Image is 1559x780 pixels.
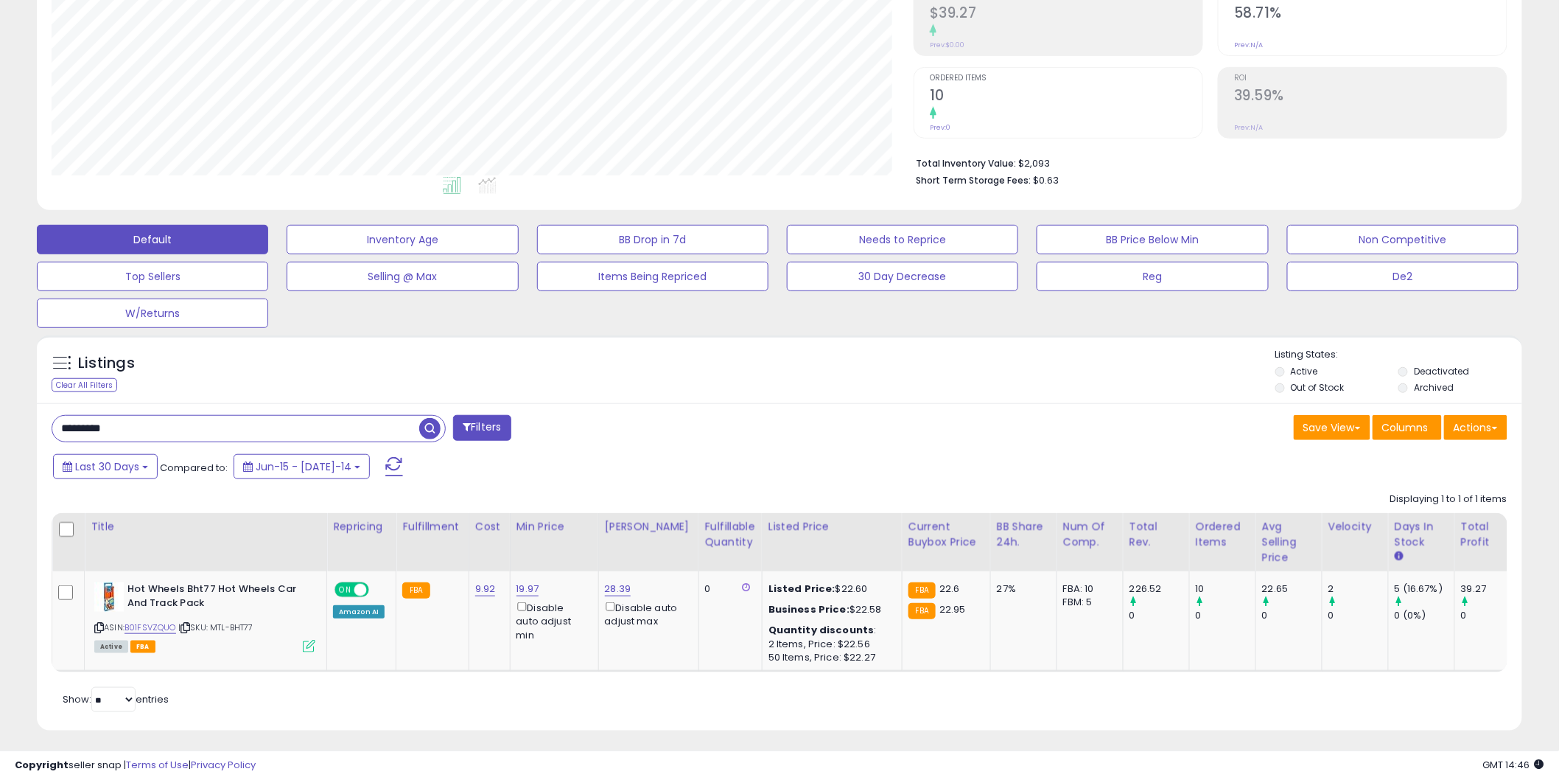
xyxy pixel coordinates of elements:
[1234,123,1263,132] small: Prev: N/A
[768,602,849,616] b: Business Price:
[402,582,430,599] small: FBA
[768,623,875,637] b: Quantity discounts
[1129,519,1183,550] div: Total Rev.
[1234,87,1507,107] h2: 39.59%
[475,582,496,596] a: 9.92
[768,624,891,637] div: :
[930,87,1202,107] h2: 10
[53,454,158,479] button: Last 30 Days
[94,582,124,612] img: 41dP+25FPzL._SL40_.jpg
[1287,262,1518,291] button: De2
[475,519,504,534] div: Cost
[1129,609,1189,622] div: 0
[191,758,256,772] a: Privacy Policy
[930,41,964,49] small: Prev: $0.00
[1461,582,1521,596] div: 39.27
[916,174,1031,187] b: Short Term Storage Fees:
[1395,609,1454,622] div: 0 (0%)
[939,582,960,596] span: 22.6
[768,519,896,534] div: Listed Price
[130,641,155,653] span: FBA
[1063,519,1117,550] div: Num of Comp.
[94,641,128,653] span: All listings currently available for purchase on Amazon
[1037,225,1268,254] button: BB Price Below Min
[178,621,253,633] span: | SKU: MTL-BHT77
[1234,41,1263,49] small: Prev: N/A
[1037,262,1268,291] button: Reg
[705,582,751,596] div: 0
[605,599,687,628] div: Disable auto adjust max
[1382,420,1429,435] span: Columns
[916,157,1016,170] b: Total Inventory Value:
[916,153,1496,171] li: $2,093
[37,225,268,254] button: Default
[605,582,631,596] a: 28.39
[537,262,768,291] button: Items Being Repriced
[125,621,176,634] a: B01FSVZQUO
[787,262,1018,291] button: 30 Day Decrease
[1033,173,1059,187] span: $0.63
[1063,582,1112,596] div: FBA: 10
[94,582,315,651] div: ASIN:
[768,651,891,664] div: 50 Items, Price: $22.27
[63,692,169,706] span: Show: entries
[1234,4,1507,24] h2: 58.71%
[908,603,936,619] small: FBA
[1275,348,1522,362] p: Listing States:
[1196,582,1255,596] div: 10
[787,225,1018,254] button: Needs to Reprice
[1373,415,1442,440] button: Columns
[1444,415,1507,440] button: Actions
[768,582,891,596] div: $22.60
[256,459,351,474] span: Jun-15 - [DATE]-14
[997,582,1045,596] div: 27%
[1196,609,1255,622] div: 0
[127,582,306,613] b: Hot Wheels Bht77 Hot Wheels Car And Track Pack
[516,519,592,534] div: Min Price
[1395,550,1404,563] small: Days In Stock.
[705,519,756,550] div: Fulfillable Quantity
[516,582,539,596] a: 19.97
[1063,596,1112,609] div: FBM: 5
[1328,582,1388,596] div: 2
[1291,365,1318,377] label: Active
[37,299,268,328] button: W/Returns
[997,519,1051,550] div: BB Share 24h.
[1390,492,1507,506] div: Displaying 1 to 1 of 1 items
[1328,609,1388,622] div: 0
[15,759,256,773] div: seller snap | |
[160,461,228,475] span: Compared to:
[78,353,135,374] h5: Listings
[1262,582,1322,596] div: 22.65
[908,582,936,599] small: FBA
[930,74,1202,83] span: Ordered Items
[1461,609,1521,622] div: 0
[1414,381,1454,394] label: Archived
[453,415,511,441] button: Filters
[768,603,891,616] div: $22.58
[768,638,891,651] div: 2 Items, Price: $22.56
[1262,609,1322,622] div: 0
[1196,519,1250,550] div: Ordered Items
[75,459,139,474] span: Last 30 Days
[333,605,385,619] div: Amazon AI
[1395,519,1448,550] div: Days In Stock
[1234,74,1507,83] span: ROI
[234,454,370,479] button: Jun-15 - [DATE]-14
[768,582,835,596] b: Listed Price:
[287,262,518,291] button: Selling @ Max
[402,519,462,534] div: Fulfillment
[908,519,984,550] div: Current Buybox Price
[126,758,189,772] a: Terms of Use
[1483,758,1544,772] span: 2025-08-14 14:46 GMT
[930,4,1202,24] h2: $39.27
[1262,519,1316,565] div: Avg Selling Price
[605,519,693,534] div: [PERSON_NAME]
[930,123,950,132] small: Prev: 0
[15,758,69,772] strong: Copyright
[1287,225,1518,254] button: Non Competitive
[1414,365,1469,377] label: Deactivated
[91,519,320,534] div: Title
[939,602,966,616] span: 22.95
[333,519,390,534] div: Repricing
